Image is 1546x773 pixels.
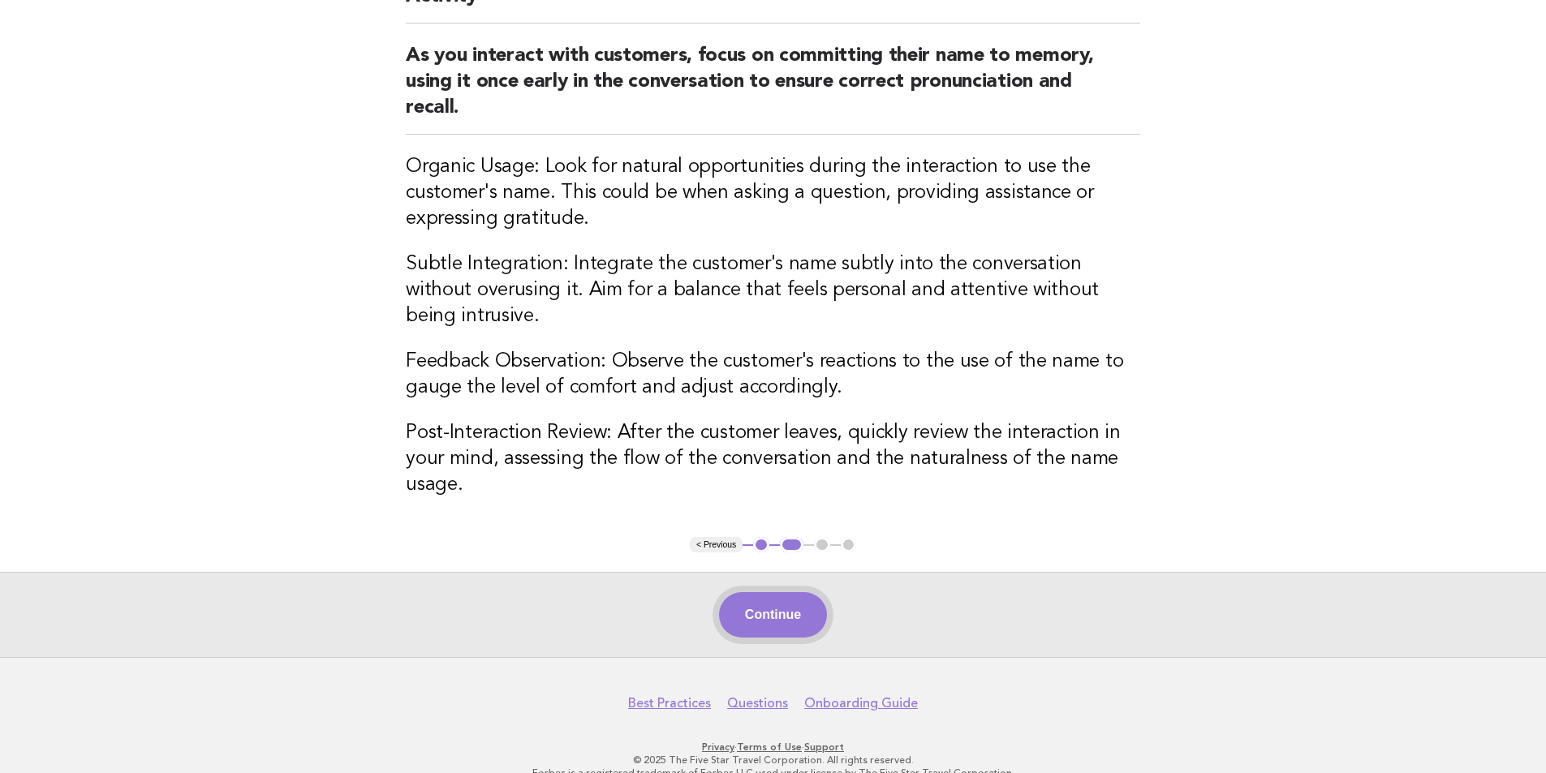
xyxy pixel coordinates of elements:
button: < Previous [690,537,743,553]
a: Best Practices [628,695,711,711]
p: © 2025 The Five Star Travel Corporation. All rights reserved. [277,754,1270,767]
a: Privacy [702,741,734,753]
button: Continue [719,592,827,638]
button: 1 [753,537,769,553]
a: Terms of Use [737,741,802,753]
h3: Post-Interaction Review: After the customer leaves, quickly review the interaction in your mind, ... [406,420,1140,498]
h3: Subtle Integration: Integrate the customer's name subtly into the conversation without overusing ... [406,251,1140,329]
p: · · [277,741,1270,754]
h3: Organic Usage: Look for natural opportunities during the interaction to use the customer's name. ... [406,154,1140,232]
a: Support [804,741,844,753]
h2: As you interact with customers, focus on committing their name to memory, using it once early in ... [406,43,1140,135]
button: 2 [780,537,803,553]
a: Questions [727,695,788,711]
a: Onboarding Guide [804,695,918,711]
h3: Feedback Observation: Observe the customer's reactions to the use of the name to gauge the level ... [406,349,1140,401]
